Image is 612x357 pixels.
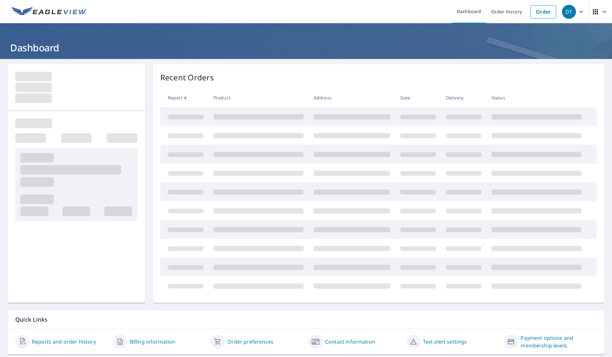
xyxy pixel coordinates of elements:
[395,88,441,107] th: Date
[32,338,96,346] a: Reports and order history
[160,72,214,83] p: Recent Orders
[521,334,597,349] a: Payment options and membership levels
[562,5,576,19] div: DT
[227,338,273,346] a: Order preferences
[160,88,208,107] th: Report #
[423,338,467,346] a: Text alert settings
[208,88,309,107] th: Product
[11,7,87,17] img: EV Logo
[309,88,395,107] th: Address
[8,41,604,54] h1: Dashboard
[486,88,586,107] th: Status
[441,88,486,107] th: Delivery
[130,338,176,346] a: Billing information
[15,316,597,324] p: Quick Links
[530,5,556,18] a: Order
[325,338,375,346] a: Contact information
